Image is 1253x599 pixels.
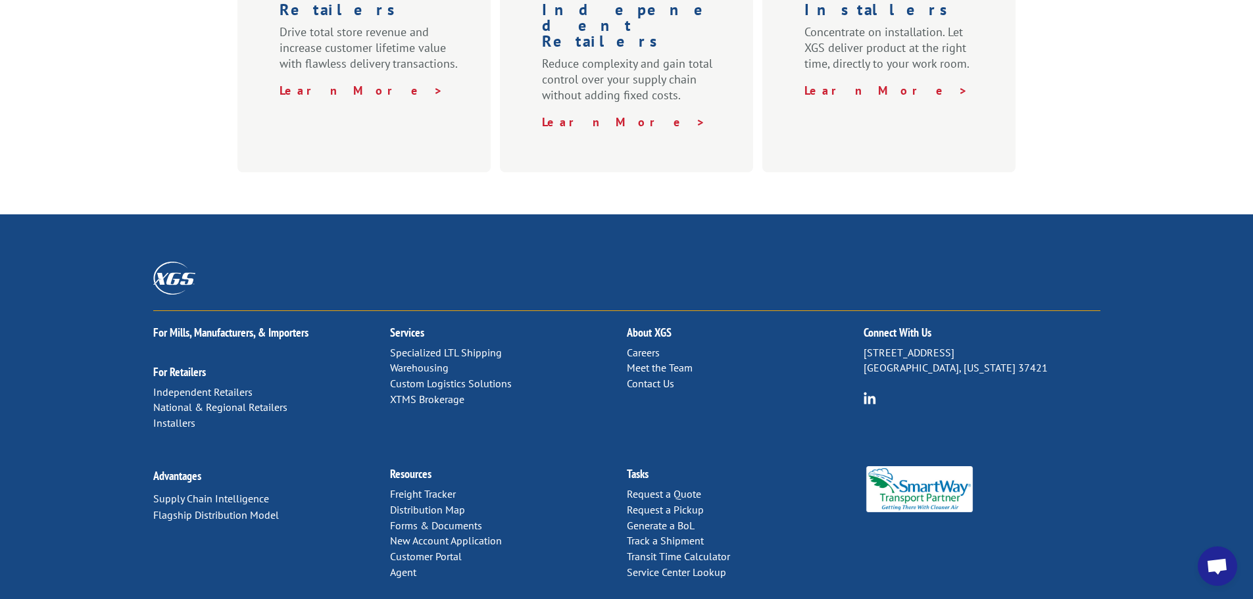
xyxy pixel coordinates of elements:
a: New Account Application [390,534,502,547]
a: XTMS Brokerage [390,393,464,406]
a: Custom Logistics Solutions [390,377,512,390]
a: Request a Quote [627,487,701,500]
a: Distribution Map [390,503,465,516]
a: Resources [390,466,431,481]
a: Careers [627,346,660,359]
a: Freight Tracker [390,487,456,500]
p: Reduce complexity and gain total control over your supply chain without adding fixed costs. [542,56,716,114]
img: XGS_Logos_ALL_2024_All_White [153,262,195,294]
a: Specialized LTL Shipping [390,346,502,359]
a: Customer Portal [390,550,462,563]
a: Meet the Team [627,361,693,374]
p: [STREET_ADDRESS] [GEOGRAPHIC_DATA], [US_STATE] 37421 [864,345,1100,377]
a: Agent [390,565,416,579]
a: Services [390,325,424,340]
a: About XGS [627,325,672,340]
div: Open chat [1198,546,1237,586]
p: Drive total store revenue and increase customer lifetime value with flawless delivery transactions. [280,24,464,83]
a: Warehousing [390,361,449,374]
a: Supply Chain Intelligence [153,492,269,505]
a: National & Regional Retailers [153,400,287,414]
img: Smartway_Logo [864,466,976,512]
a: Request a Pickup [627,503,704,516]
p: Concentrate on installation. Let XGS deliver product at the right time, directly to your work room. [804,24,979,83]
a: Installers [153,416,195,429]
a: Track a Shipment [627,534,704,547]
a: Transit Time Calculator [627,550,730,563]
h2: Connect With Us [864,327,1100,345]
a: Advantages [153,468,201,483]
a: Generate a BoL [627,519,695,532]
a: Independent Retailers [153,385,253,398]
a: Learn More > [804,83,968,98]
h2: Tasks [627,468,864,487]
a: For Mills, Manufacturers, & Importers [153,325,308,340]
a: Forms & Documents [390,519,482,532]
a: Contact Us [627,377,674,390]
a: Learn More > [542,114,706,130]
img: group-6 [864,392,876,404]
a: For Retailers [153,364,206,379]
a: Learn More > [280,83,443,98]
a: Service Center Lookup [627,565,726,579]
a: Flagship Distribution Model [153,508,279,521]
